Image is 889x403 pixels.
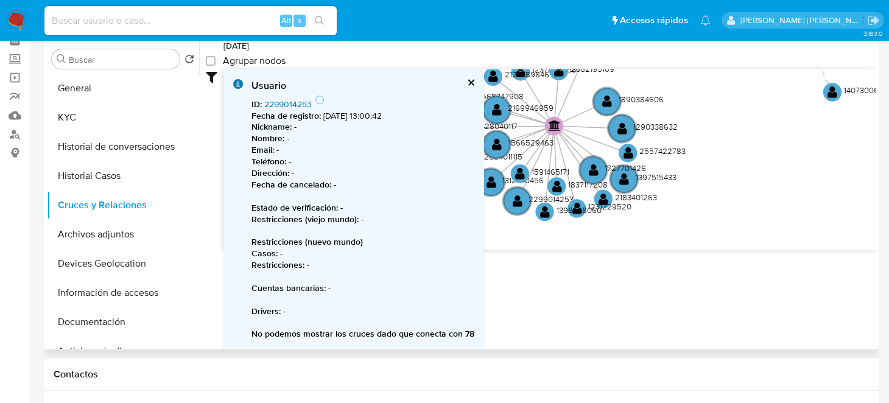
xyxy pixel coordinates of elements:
[47,161,199,191] button: Historial Casos
[502,175,544,186] text: 1312740456
[47,103,199,132] button: KYC
[47,132,199,161] button: Historial de conversaciones
[549,120,560,131] text: 
[251,282,326,294] b: Cuentas bancarias :
[251,144,474,156] p: -
[307,12,332,29] button: search-icon
[251,305,281,317] b: Drivers :
[251,213,359,225] b: Restricciones (viejo mundo) :
[482,91,524,102] text: 568347908
[251,156,474,167] p: -
[624,146,633,159] text: 
[619,172,629,186] text: 
[488,70,498,83] text: 
[599,192,608,206] text: 
[619,94,664,105] text: 1890384606
[44,13,337,29] input: Buscar usuario o caso...
[251,259,474,271] p: -
[620,14,688,27] span: Accesos rápidos
[251,133,474,144] p: -
[251,167,474,179] p: -
[47,307,199,337] button: Documentación
[251,259,304,271] b: Restricciones :
[633,121,678,133] text: 1290338632
[251,214,474,225] p: -
[251,79,474,93] div: Usuario
[251,132,284,144] b: Nombre :
[251,328,474,340] b: No podemos mostrar los cruces dado que conecta con 78
[251,144,274,156] b: Email :
[487,175,496,189] text: 
[466,79,474,86] button: cerrar
[298,15,301,26] span: s
[251,202,474,214] p: -
[251,98,262,110] b: ID :
[251,248,474,259] p: -
[223,40,250,52] span: [DATE]
[552,180,562,193] text: 
[69,54,175,65] input: Buscar
[484,151,522,163] text: 2684011115
[636,172,676,183] text: 1397515433
[251,167,289,179] b: Dirección :
[478,121,518,132] text: 1428040117
[508,137,553,149] text: 1566529463
[47,337,199,366] button: Anticipos de dinero
[615,192,657,203] text: 2183401263
[492,103,502,116] text: 
[828,85,837,99] text: 
[54,368,870,380] h1: Contactos
[532,166,569,178] text: 1591465171
[251,201,338,214] b: Estado de verificación :
[557,205,602,216] text: 1398548060
[617,122,627,135] text: 
[251,121,474,133] p: -
[251,179,474,191] p: -
[251,306,474,317] p: -
[47,278,199,307] button: Información de accesos
[540,205,550,219] text: 
[47,249,199,278] button: Devices Geolocation
[529,194,574,205] text: 2299014253
[554,64,564,77] text: 
[572,201,582,215] text: 
[602,95,612,108] text: 
[589,163,599,177] text: 
[251,282,474,294] p: -
[568,179,608,191] text: 1837117208
[206,56,216,66] input: Agrupar nodos
[281,15,291,26] span: Alt
[251,236,363,248] b: Restricciones (nuevo mundo)
[251,247,278,259] b: Casos :
[251,110,321,122] b: Fecha de registro :
[505,69,549,80] text: 2127789846
[844,85,888,96] text: 1407300657
[251,110,474,122] p: [DATE] 13:00:42
[47,74,199,103] button: General
[508,102,553,114] text: 2169946959
[251,155,286,167] b: Teléfono :
[184,54,194,68] button: Volver al orden por defecto
[515,167,525,180] text: 
[223,55,286,67] span: Agrupar nodos
[513,194,522,208] text: 
[700,15,711,26] a: Notificaciones
[57,54,66,64] button: Buscar
[251,121,292,133] b: Nickname :
[588,201,631,212] text: 1231229520
[532,64,577,75] text: 1237863058
[492,138,502,151] text: 
[264,98,312,110] a: 2299014253
[605,163,646,174] text: 1727701426
[740,15,863,26] p: brenda.morenoreyes@mercadolibre.com.mx
[639,145,686,157] text: 2557422783
[47,220,199,249] button: Archivos adjuntos
[867,14,880,27] a: Salir
[571,63,614,75] text: 2662195109
[863,29,883,38] span: 3.163.0
[47,191,199,220] button: Cruces y Relaciones
[251,178,331,191] b: Fecha de cancelado :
